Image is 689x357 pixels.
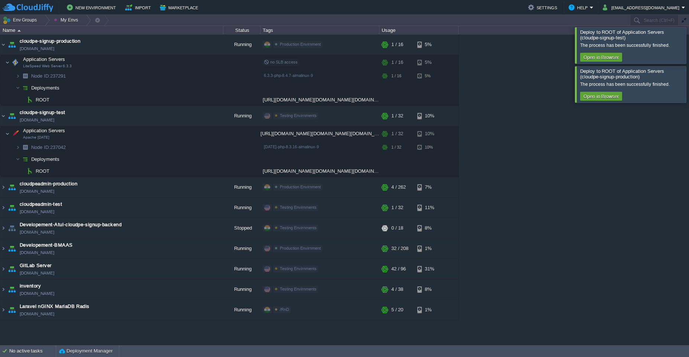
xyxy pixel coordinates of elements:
[569,3,590,12] button: Help
[580,42,684,48] div: The process has been successfully finished.
[30,73,67,79] a: Node ID:237291
[528,3,559,12] button: Settings
[280,205,317,210] span: Testing Envirnments
[23,64,72,68] span: LiteSpeed Web Server 6.3.3
[20,109,65,116] a: cloudpe-signup-test
[264,73,313,78] span: 6.3.3-php-8.4.7-almalinux-9
[417,142,441,153] div: 10%
[0,259,6,279] img: AMDAwAAAACH5BAEAAAAALAAAAAABAAEAAAICRAEAOw==
[20,165,25,177] img: AMDAwAAAACH5BAEAAAAALAAAAAABAAEAAAICRAEAOw==
[0,35,6,55] img: AMDAwAAAACH5BAEAAAAALAAAAAABAAEAAAICRAEAOw==
[417,279,441,299] div: 8%
[25,165,35,177] img: AMDAwAAAACH5BAEAAAAALAAAAAABAAEAAAICRAEAOw==
[23,135,49,140] span: Apache [DATE]
[20,310,54,318] a: [DOMAIN_NAME]
[20,201,62,208] span: cloudpeadmin-test
[30,73,67,79] span: 237291
[31,73,50,79] span: Node ID:
[417,126,441,141] div: 10%
[5,55,10,70] img: AMDAwAAAACH5BAEAAAAALAAAAAABAAEAAAICRAEAOw==
[223,259,261,279] div: Running
[160,3,200,12] button: Marketplace
[20,45,54,52] a: [DOMAIN_NAME]
[417,55,441,70] div: 5%
[0,198,6,218] img: AMDAwAAAACH5BAEAAAAALAAAAAABAAEAAAICRAEAOw==
[417,300,441,320] div: 1%
[3,3,53,12] img: CloudJiffy
[20,228,54,236] a: [DOMAIN_NAME]
[35,168,51,174] a: ROOT
[261,94,379,106] div: [URL][DOMAIN_NAME][DOMAIN_NAME][DOMAIN_NAME]
[7,238,17,259] img: AMDAwAAAACH5BAEAAAAALAAAAAABAAEAAAICRAEAOw==
[280,266,317,271] span: Testing Envirnments
[417,70,441,82] div: 5%
[20,241,73,249] a: Developement-BMAAS
[223,238,261,259] div: Running
[20,153,30,165] img: AMDAwAAAACH5BAEAAAAALAAAAAABAAEAAAICRAEAOw==
[417,218,441,238] div: 8%
[581,54,621,61] button: Open in Browser
[20,70,30,82] img: AMDAwAAAACH5BAEAAAAALAAAAAABAAEAAAICRAEAOw==
[581,93,621,100] button: Open in Browser
[20,142,30,153] img: AMDAwAAAACH5BAEAAAAALAAAAAABAAEAAAICRAEAOw==
[20,180,77,188] span: cloudpeadmin-production
[16,82,20,94] img: AMDAwAAAACH5BAEAAAAALAAAAAABAAEAAAICRAEAOw==
[20,249,54,256] a: [DOMAIN_NAME]
[30,85,61,91] span: Deployments
[223,35,261,55] div: Running
[25,94,35,106] img: AMDAwAAAACH5BAEAAAAALAAAAAABAAEAAAICRAEAOw==
[35,97,51,103] a: ROOT
[280,307,289,312] span: /RnD
[580,29,664,40] span: Deploy to ROOT of Application Servers (cloudpe-signup-test)
[261,126,379,141] div: [URL][DOMAIN_NAME][DOMAIN_NAME][DOMAIN_NAME]
[7,218,17,238] img: AMDAwAAAACH5BAEAAAAALAAAAAABAAEAAAICRAEAOw==
[391,177,406,197] div: 4 / 262
[5,126,10,141] img: AMDAwAAAACH5BAEAAAAALAAAAAABAAEAAAICRAEAOw==
[20,116,54,124] a: [DOMAIN_NAME]
[30,144,67,150] a: Node ID:237042
[1,26,223,35] div: Name
[391,70,401,82] div: 1 / 16
[391,279,403,299] div: 4 / 38
[391,55,403,70] div: 1 / 16
[391,300,403,320] div: 5 / 20
[7,279,17,299] img: AMDAwAAAACH5BAEAAAAALAAAAAABAAEAAAICRAEAOw==
[417,198,441,218] div: 11%
[261,165,379,177] div: [URL][DOMAIN_NAME][DOMAIN_NAME][DOMAIN_NAME]
[30,156,61,162] a: Deployments
[391,259,406,279] div: 42 / 96
[22,128,66,133] a: Application ServersApache [DATE]
[391,218,403,238] div: 0 / 18
[17,30,21,32] img: AMDAwAAAACH5BAEAAAAALAAAAAABAAEAAAICRAEAOw==
[7,198,17,218] img: AMDAwAAAACH5BAEAAAAALAAAAAABAAEAAAICRAEAOw==
[20,303,90,310] a: Laravel nGINX MariaDB Radis
[223,218,261,238] div: Stopped
[280,42,321,46] span: Production Envirnment
[0,218,6,238] img: AMDAwAAAACH5BAEAAAAALAAAAAABAAEAAAICRAEAOw==
[7,300,17,320] img: AMDAwAAAACH5BAEAAAAALAAAAAABAAEAAAICRAEAOw==
[280,225,317,230] span: Testing Envirnments
[0,238,6,259] img: AMDAwAAAACH5BAEAAAAALAAAAAABAAEAAAICRAEAOw==
[264,145,319,149] span: [DATE]-php-8.3.16-almalinux-9
[7,177,17,197] img: AMDAwAAAACH5BAEAAAAALAAAAAABAAEAAAICRAEAOw==
[20,221,122,228] a: Developement-Atul-cloudpe-signup-backend
[391,142,401,153] div: 1 / 32
[20,262,52,269] a: GitLab Server
[10,55,20,70] img: AMDAwAAAACH5BAEAAAAALAAAAAABAAEAAAICRAEAOw==
[20,38,80,45] span: cloudpe-signup-production
[10,126,20,141] img: AMDAwAAAACH5BAEAAAAALAAAAAABAAEAAAICRAEAOw==
[264,60,298,64] span: no SLB access
[20,208,54,215] a: [DOMAIN_NAME]
[391,35,403,55] div: 1 / 16
[391,198,403,218] div: 1 / 32
[417,238,441,259] div: 1%
[0,177,6,197] img: AMDAwAAAACH5BAEAAAAALAAAAAABAAEAAAICRAEAOw==
[223,198,261,218] div: Running
[22,56,66,62] a: Application ServersLiteSpeed Web Server 6.3.3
